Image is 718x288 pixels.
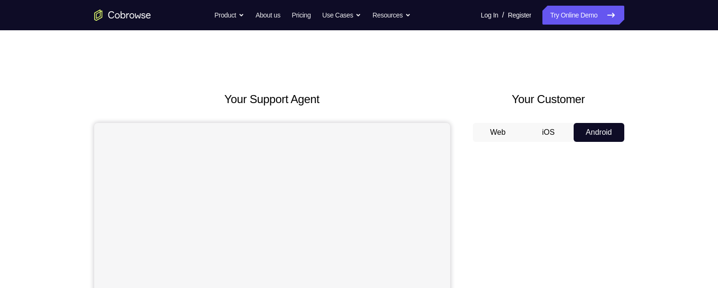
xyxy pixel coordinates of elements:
a: Go to the home page [94,9,151,21]
a: Pricing [292,6,310,25]
a: About us [256,6,280,25]
h2: Your Customer [473,91,624,108]
button: Resources [372,6,411,25]
a: Log In [481,6,498,25]
button: Use Cases [322,6,361,25]
span: / [502,9,504,21]
button: iOS [523,123,574,142]
a: Try Online Demo [542,6,624,25]
button: Android [574,123,624,142]
button: Web [473,123,523,142]
h2: Your Support Agent [94,91,450,108]
a: Register [508,6,531,25]
button: Product [214,6,244,25]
